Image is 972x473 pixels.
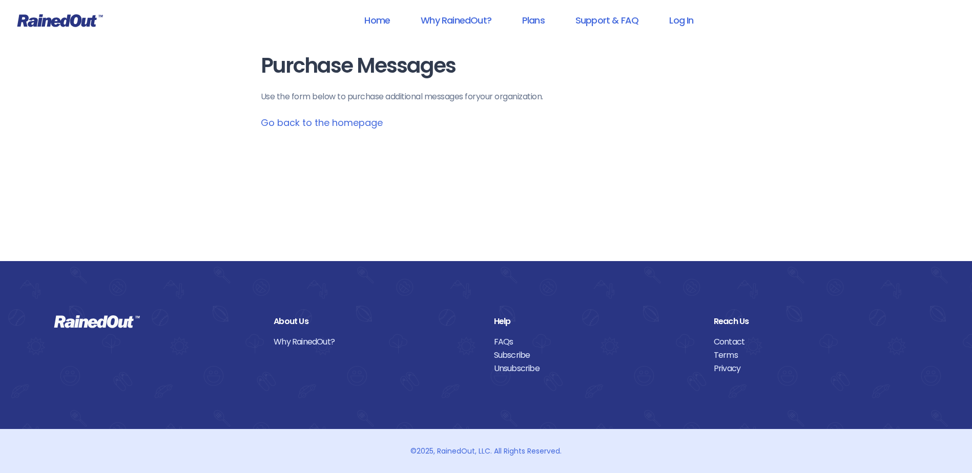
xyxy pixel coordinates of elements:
[714,362,918,375] a: Privacy
[714,335,918,349] a: Contact
[351,9,403,32] a: Home
[494,362,698,375] a: Unsubscribe
[714,349,918,362] a: Terms
[494,315,698,328] div: Help
[494,349,698,362] a: Subscribe
[407,9,505,32] a: Why RainedOut?
[656,9,707,32] a: Log In
[261,54,712,77] h1: Purchase Messages
[562,9,652,32] a: Support & FAQ
[494,335,698,349] a: FAQs
[714,315,918,328] div: Reach Us
[274,335,478,349] a: Why RainedOut?
[261,116,383,129] a: Go back to the homepage
[274,315,478,328] div: About Us
[261,91,712,103] p: Use the form below to purchase additional messages for your organization .
[509,9,558,32] a: Plans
